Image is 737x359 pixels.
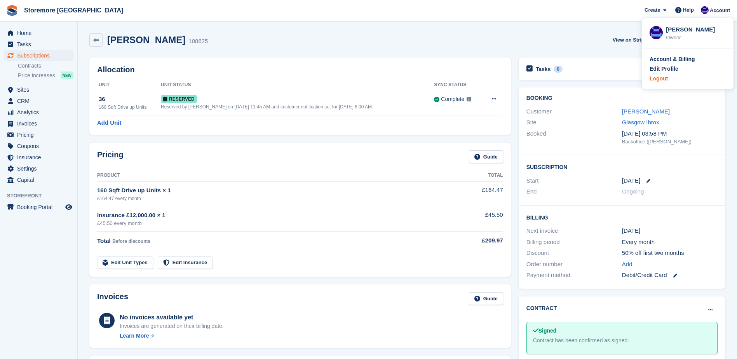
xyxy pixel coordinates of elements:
a: menu [4,163,73,174]
h2: Contract [526,304,557,312]
span: Analytics [17,107,64,118]
div: Site [526,118,622,127]
div: £45.50 every month [97,220,440,227]
div: Debit/Credit Card [622,271,718,280]
a: Logout [650,75,726,83]
div: 160 Sqft Drive up Units × 1 [97,186,440,195]
div: Logout [650,75,668,83]
div: Contract has been confirmed as signed. [533,336,711,345]
img: icon-info-grey-7440780725fd019a000dd9b08b2336e03edf1995a4989e88bcd33f0948082b44.svg [467,97,471,101]
div: Backoffice ([PERSON_NAME]) [622,138,718,146]
div: Customer [526,107,622,116]
div: No invoices available yet [120,313,224,322]
a: Edit Insurance [158,256,213,269]
div: Edit Profile [650,65,678,73]
div: Insurance £12,000.00 × 1 [97,211,440,220]
div: 0 [554,66,563,73]
div: Owner [666,34,726,42]
a: Storemore [GEOGRAPHIC_DATA] [21,4,126,17]
img: stora-icon-8386f47178a22dfd0bd8f6a31ec36ba5ce8667c1dd55bd0f319d3a0aa187defe.svg [6,5,18,16]
span: View on Stripe [613,36,647,44]
span: Home [17,28,64,38]
div: Reserved by [PERSON_NAME] on [DATE] 11:45 AM and customer notification set for [DATE] 6:00 AM. [161,103,434,110]
a: Learn More [120,332,224,340]
a: menu [4,96,73,106]
span: Coupons [17,141,64,152]
span: Tasks [17,39,64,50]
div: [PERSON_NAME] [666,25,726,32]
h2: [PERSON_NAME] [107,35,185,45]
h2: Invoices [97,292,128,305]
a: Add Unit [97,119,121,127]
a: menu [4,118,73,129]
span: CRM [17,96,64,106]
span: Capital [17,174,64,185]
a: Edit Profile [650,65,726,73]
div: £164.47 every month [97,195,440,202]
span: Create [645,6,660,14]
a: menu [4,174,73,185]
th: Unit [97,79,161,91]
h2: Booking [526,95,718,101]
div: Next invoice [526,227,622,235]
div: Invoices are generated on their billing date. [120,322,224,330]
a: View on Stripe [610,33,657,46]
div: 50% off first two months [622,249,718,258]
a: menu [4,141,73,152]
th: Total [440,169,503,182]
span: Storefront [7,192,77,200]
span: Before discounts [112,239,150,244]
h2: Billing [526,213,718,221]
a: menu [4,39,73,50]
span: Total [97,237,111,244]
a: [PERSON_NAME] [622,108,670,115]
div: Start [526,176,622,185]
div: Account & Billing [650,55,695,63]
td: £164.47 [440,181,503,206]
div: Learn More [120,332,149,340]
a: menu [4,50,73,61]
span: Ongoing [622,188,644,195]
div: Signed [533,327,711,335]
img: Angela [650,26,663,39]
a: menu [4,152,73,163]
h2: Subscription [526,163,718,171]
th: Unit Status [161,79,434,91]
a: menu [4,84,73,95]
a: Account & Billing [650,55,726,63]
div: £209.97 [440,236,503,245]
th: Sync Status [434,79,482,91]
th: Product [97,169,440,182]
a: Guide [469,292,503,305]
div: End [526,187,622,196]
div: [DATE] 03:58 PM [622,129,718,138]
a: Edit Unit Types [97,256,153,269]
div: Every month [622,238,718,247]
time: 2025-09-19 00:00:00 UTC [622,176,640,185]
a: Add [622,260,632,269]
div: 160 Sqft Drive up Units [99,104,161,111]
h2: Allocation [97,65,503,74]
div: Billing period [526,238,622,247]
h2: Pricing [97,150,124,163]
span: Reserved [161,95,197,103]
a: Preview store [64,202,73,212]
h2: Tasks [536,66,551,73]
div: NEW [61,71,73,79]
span: Sites [17,84,64,95]
td: £45.50 [440,206,503,232]
a: Price increases NEW [18,71,73,80]
a: menu [4,202,73,213]
span: Insurance [17,152,64,163]
img: Angela [701,6,709,14]
div: 108625 [188,37,208,46]
div: 36 [99,95,161,104]
span: Price increases [18,72,55,79]
a: menu [4,107,73,118]
span: Booking Portal [17,202,64,213]
div: [DATE] [622,227,718,235]
a: Guide [469,150,503,163]
a: Glasgow Ibrox [622,119,659,125]
a: menu [4,28,73,38]
a: Contracts [18,62,73,70]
